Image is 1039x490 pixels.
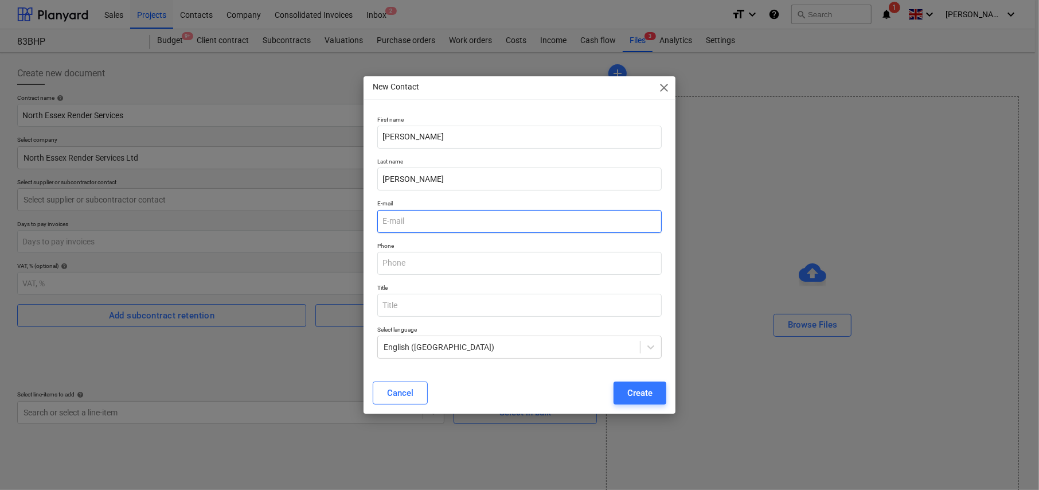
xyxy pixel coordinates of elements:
[377,210,662,233] input: E-mail
[377,158,662,168] p: Last name
[657,81,671,95] span: close
[982,435,1039,490] iframe: Chat Widget
[377,294,662,317] input: Title
[387,386,413,400] div: Cancel
[614,382,666,405] button: Create
[377,200,662,209] p: E-mail
[377,252,662,275] input: Phone
[377,326,662,336] p: Select language
[373,81,419,93] p: New Contact
[377,116,662,126] p: First name
[377,284,662,294] p: Title
[377,242,662,252] p: Phone
[627,386,653,400] div: Create
[373,382,428,405] button: Cancel
[377,168,662,190] input: Last name
[377,126,662,149] input: First name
